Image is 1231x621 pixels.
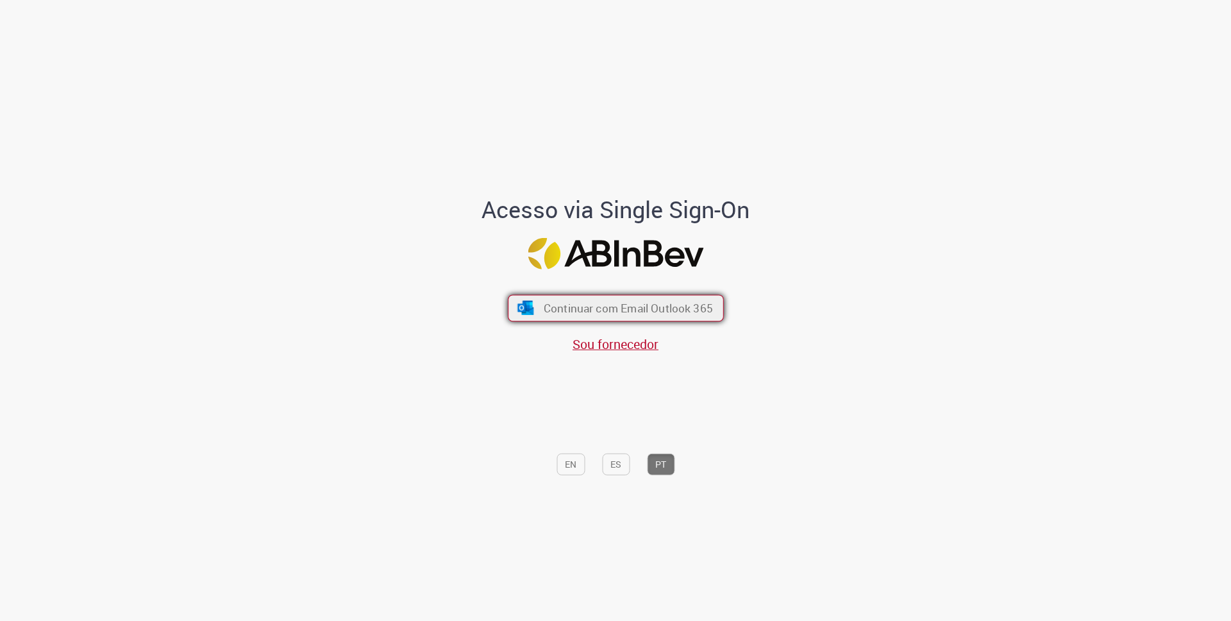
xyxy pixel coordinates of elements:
[508,295,724,322] button: ícone Azure/Microsoft 360 Continuar com Email Outlook 365
[602,454,630,475] button: ES
[647,454,674,475] button: PT
[528,238,703,269] img: Logo ABInBev
[573,335,658,352] a: Sou fornecedor
[543,301,712,316] span: Continuar com Email Outlook 365
[516,301,535,315] img: ícone Azure/Microsoft 360
[557,454,585,475] button: EN
[438,197,794,223] h1: Acesso via Single Sign-On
